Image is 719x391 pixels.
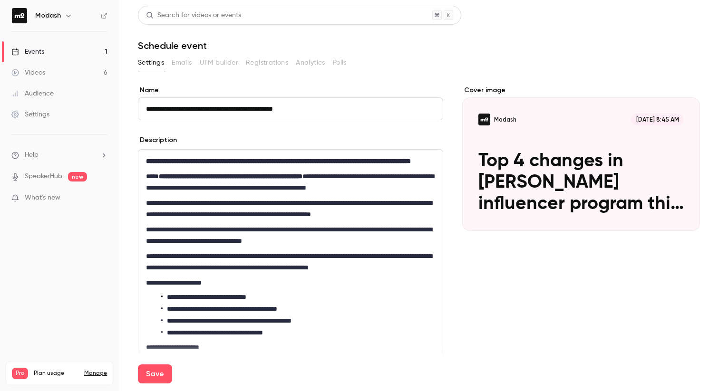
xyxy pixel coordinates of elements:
h6: Modash [35,11,61,20]
span: Emails [172,58,192,68]
div: Settings [11,110,49,119]
h1: Schedule event [138,40,700,51]
span: Registrations [246,58,288,68]
button: Settings [138,55,164,70]
span: new [68,172,87,181]
img: Modash [12,8,27,23]
span: Help [25,150,39,160]
div: Events [11,47,44,57]
a: Manage [84,370,107,377]
label: Cover image [462,86,700,95]
span: Analytics [296,58,325,68]
div: Videos [11,68,45,77]
span: Pro [12,368,28,379]
div: Search for videos or events [146,10,241,20]
button: Save [138,364,172,383]
li: help-dropdown-opener [11,150,107,160]
a: SpeakerHub [25,172,62,181]
span: What's new [25,193,60,203]
span: Polls [333,58,347,68]
section: Cover image [462,86,700,231]
div: Audience [11,89,54,98]
label: Description [138,135,177,145]
span: UTM builder [200,58,238,68]
span: Plan usage [34,370,78,377]
label: Name [138,86,443,95]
